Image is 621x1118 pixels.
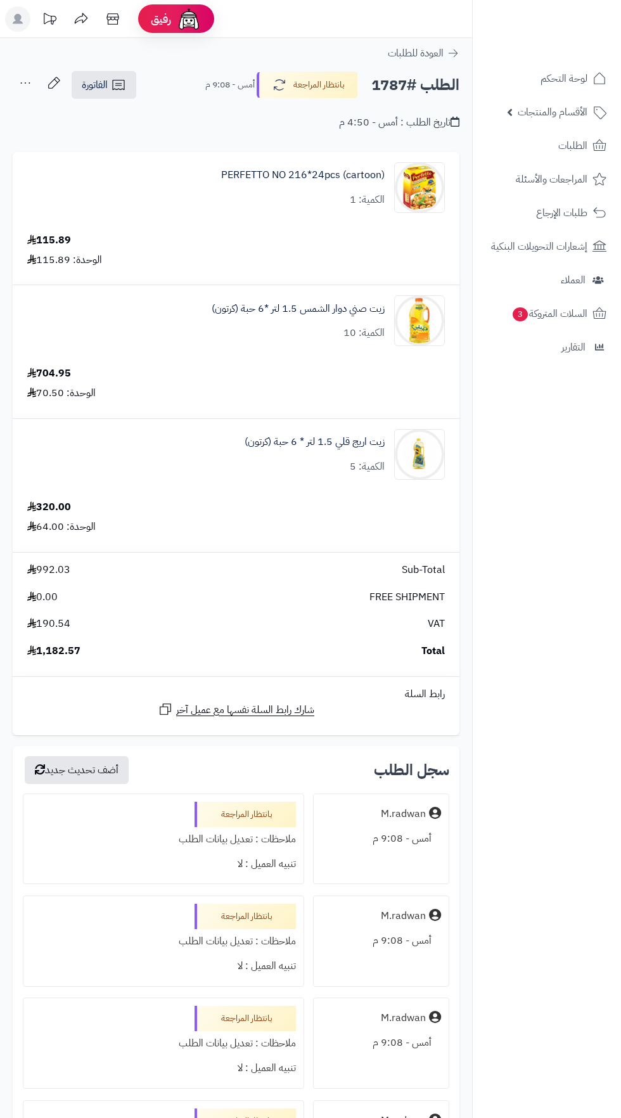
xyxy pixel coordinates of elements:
[371,72,459,98] h2: الطلب #1787
[428,617,445,631] span: VAT
[381,807,426,821] div: M.radwan
[321,1031,441,1055] div: أمس - 9:08 م
[480,332,613,363] a: التقارير
[27,500,71,515] div: 320.00
[480,198,613,228] a: طلبات الإرجاع
[82,77,108,93] span: الفاتورة
[374,762,449,778] h3: سجل الطلب
[245,435,385,449] a: زيت اريج قلي 1.5 لتر * 6 حبة (كرتون)
[27,617,70,631] span: 190.54
[491,238,587,255] span: إشعارات التحويلات البنكية
[221,168,385,183] a: PERFETTO NO 216*24pcs (cartoon)
[321,826,441,851] div: أمس - 9:08 م
[25,756,129,784] button: أضف تحديث جديد
[257,72,358,98] button: بانتظار المراجعة
[27,590,58,605] span: 0.00
[513,307,528,321] span: 3
[388,46,459,61] a: العودة للطلبات
[381,1011,426,1025] div: M.radwan
[536,204,587,222] span: طلبات الإرجاع
[27,520,96,534] div: الوحدة: 64.00
[31,1056,296,1081] div: تنبيه العميل : لا
[558,137,587,155] span: الطلبات
[205,79,255,91] small: أمس - 9:08 م
[34,6,65,35] a: تحديثات المنصة
[31,827,296,852] div: ملاحظات : تعديل بيانات الطلب
[27,366,71,381] div: 704.95
[27,644,80,659] span: 1,182.57
[31,929,296,954] div: ملاحظات : تعديل بيانات الطلب
[339,115,459,130] div: تاريخ الطلب : أمس - 4:50 م
[27,563,70,577] span: 992.03
[27,233,71,248] div: 115.89
[421,644,445,659] span: Total
[321,928,441,953] div: أمس - 9:08 م
[151,11,171,27] span: رفيق
[343,326,385,340] div: الكمية: 10
[195,802,296,827] div: بانتظار المراجعة
[195,904,296,929] div: بانتظار المراجعة
[561,271,586,289] span: العملاء
[395,162,444,213] img: 1747310631-Dy13aGsQOSB30heKNlUSYqDR6dtV9DAq-90x90.jpg
[195,1006,296,1031] div: بانتظار المراجعة
[516,170,587,188] span: المراجعات والأسئلة
[31,954,296,979] div: تنبيه العميل : لا
[158,702,314,717] a: شارك رابط السلة نفسها مع عميل آخر
[402,563,445,577] span: Sub-Total
[369,590,445,605] span: FREE SHIPMENT
[541,70,587,87] span: لوحة التحكم
[480,265,613,295] a: العملاء
[388,46,444,61] span: العودة للطلبات
[395,429,444,480] img: 1747453075-Areej-Frying-Oil-Box-Of-6-bottle-90x90.jpg
[18,687,454,702] div: رابط السلة
[31,852,296,877] div: تنبيه العميل : لا
[480,131,613,161] a: الطلبات
[176,6,202,32] img: ai-face.png
[480,63,613,94] a: لوحة التحكم
[480,299,613,329] a: السلات المتروكة3
[72,71,136,99] a: الفاتورة
[27,386,96,401] div: الوحدة: 70.50
[381,909,426,923] div: M.radwan
[561,338,586,356] span: التقارير
[31,1031,296,1056] div: ملاحظات : تعديل بيانات الطلب
[176,703,314,717] span: شارك رابط السلة نفسها مع عميل آخر
[480,164,613,195] a: المراجعات والأسئلة
[27,253,102,267] div: الوحدة: 115.89
[480,231,613,262] a: إشعارات التحويلات البنكية
[212,302,385,316] a: زيت صني دوار الشمس 1.5 لتر *6 حبة (كرتون)
[395,295,444,346] img: 1747454357-51hLYFOhvOL._AC_SL1000-90x90.jpg
[350,459,385,474] div: الكمية: 5
[535,10,609,36] img: logo-2.png
[350,193,385,207] div: الكمية: 1
[511,305,587,323] span: السلات المتروكة
[518,103,587,121] span: الأقسام والمنتجات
